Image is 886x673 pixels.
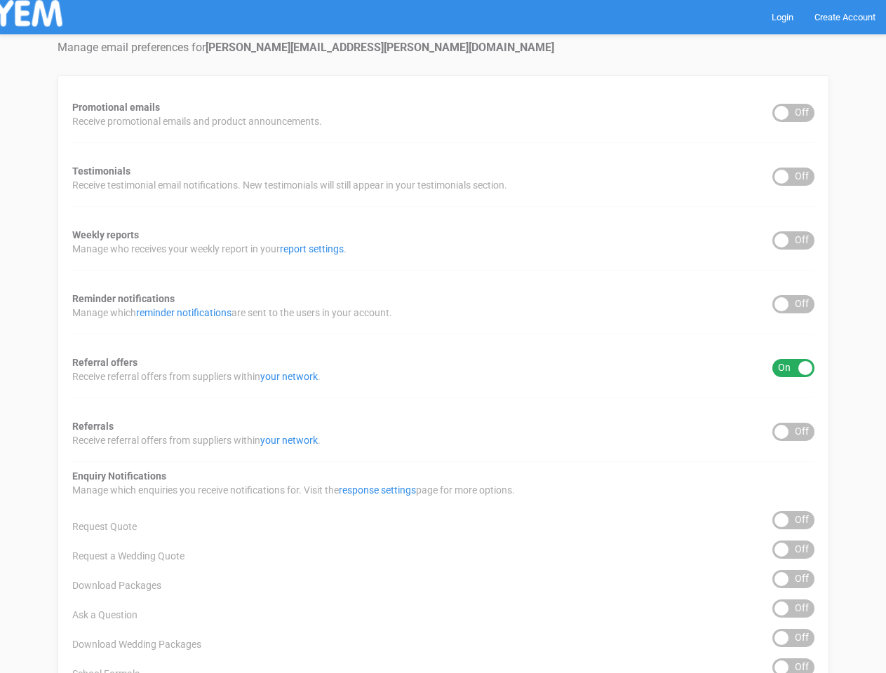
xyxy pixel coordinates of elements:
strong: Weekly reports [72,229,139,240]
span: Receive referral offers from suppliers within . [72,369,321,383]
strong: Reminder notifications [72,293,175,304]
span: Receive testimonial email notifications. New testimonials will still appear in your testimonials ... [72,178,507,192]
span: Download Wedding Packages [72,637,201,651]
span: Manage which enquiries you receive notifications for. Visit the page for more options. [72,483,515,497]
a: report settings [280,243,344,254]
span: Request a Wedding Quote [72,549,184,563]
strong: Promotional emails [72,102,160,113]
a: your network [260,435,318,446]
span: Download Packages [72,578,161,592]
a: reminder notifications [136,307,231,318]
span: Receive referral offers from suppliers within . [72,433,321,447]
span: Ask a Question [72,608,137,622]
strong: Referrals [72,421,114,432]
strong: [PERSON_NAME][EMAIL_ADDRESS][PERSON_NAME][DOMAIN_NAME] [206,41,554,54]
h4: Manage email preferences for [58,41,829,54]
a: your network [260,371,318,382]
span: Receive promotional emails and product announcements. [72,114,322,128]
a: response settings [339,484,416,496]
strong: Testimonials [72,165,130,177]
span: Request Quote [72,519,137,533]
strong: Referral offers [72,357,137,368]
span: Manage who receives your weekly report in your . [72,242,347,256]
span: Manage which are sent to the users in your account. [72,306,392,320]
strong: Enquiry Notifications [72,470,166,482]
